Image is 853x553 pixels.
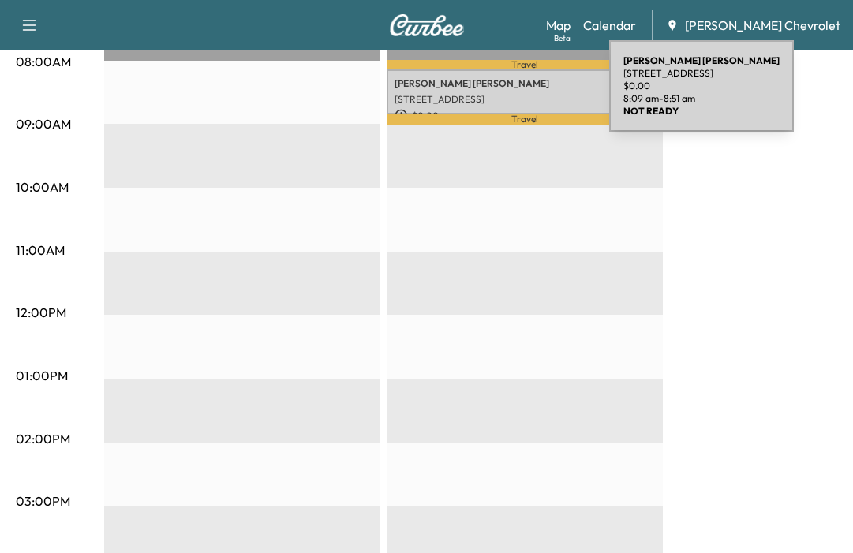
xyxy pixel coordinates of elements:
span: [PERSON_NAME] Chevrolet [685,16,840,35]
p: Travel [387,60,663,69]
img: Curbee Logo [389,14,465,36]
p: 03:00PM [16,491,70,510]
p: 02:00PM [16,429,70,448]
p: [STREET_ADDRESS] [395,93,655,106]
p: 01:00PM [16,366,68,385]
p: 10:00AM [16,177,69,196]
p: [PERSON_NAME] [PERSON_NAME] [395,77,655,90]
b: [PERSON_NAME] [PERSON_NAME] [623,54,780,66]
div: Beta [554,32,571,44]
p: Travel [387,114,663,125]
p: $ 0.00 [395,109,655,123]
p: [STREET_ADDRESS] [623,67,780,80]
p: 08:00AM [16,52,71,71]
a: Calendar [583,16,636,35]
p: 8:09 am - 8:51 am [623,92,780,105]
p: 12:00PM [16,303,66,322]
p: 11:00AM [16,241,65,260]
p: 09:00AM [16,114,71,133]
a: MapBeta [546,16,571,35]
p: $ 0.00 [623,80,780,92]
b: NOT READY [623,105,679,117]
